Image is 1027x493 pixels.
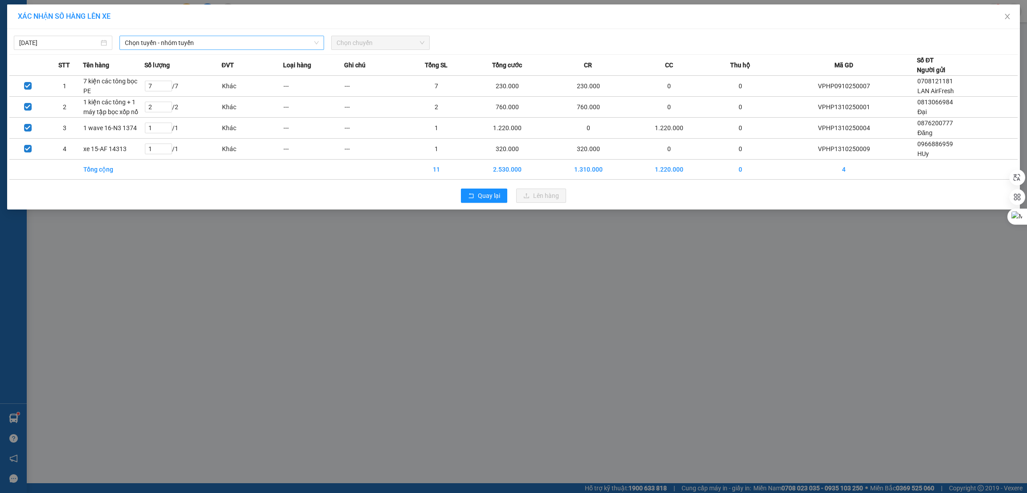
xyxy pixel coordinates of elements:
[629,76,710,97] td: 0
[710,160,771,180] td: 0
[125,36,319,49] span: Chọn tuyến - nhóm tuyến
[283,139,345,160] td: ---
[467,139,548,160] td: 320.000
[771,76,917,97] td: VPHP0910250007
[917,78,953,85] span: 0708121181
[406,160,467,180] td: 11
[3,13,170,23] strong: BIÊN NHẬN VẬN CHUYỂN BẢO AN EXPRESS
[144,139,222,160] td: / 1
[730,60,750,70] span: Thu hộ
[584,60,592,70] span: CR
[917,108,927,115] span: Đại
[917,119,953,127] span: 0876200777
[46,118,83,139] td: 3
[461,189,507,203] button: rollbackQuay lại
[629,160,710,180] td: 1.220.000
[83,97,144,118] td: 1 kiện các tông + 1 máy tập bọc xốp nổ
[344,118,406,139] td: ---
[283,60,311,70] span: Loại hàng
[834,60,853,70] span: Mã GD
[917,55,945,75] div: Số ĐT Người gửi
[917,140,953,148] span: 0966886959
[46,139,83,160] td: 4
[665,60,673,70] span: CC
[917,150,929,157] span: HUy
[548,118,629,139] td: 0
[58,60,70,70] span: STT
[710,118,771,139] td: 0
[83,60,109,70] span: Tên hàng
[83,139,144,160] td: xe 15-AF 14313
[222,76,283,97] td: Khác
[23,42,151,76] span: [PHONE_NUMBER] - [DOMAIN_NAME]
[467,118,548,139] td: 1.220.000
[83,118,144,139] td: 1 wave 16-N3 1374
[492,60,522,70] span: Tổng cước
[467,76,548,97] td: 230.000
[917,87,954,94] span: LAN AirFresh
[344,60,366,70] span: Ghi chú
[283,118,345,139] td: ---
[467,97,548,118] td: 760.000
[144,76,222,97] td: / 7
[222,118,283,139] td: Khác
[629,139,710,160] td: 0
[144,118,222,139] td: / 1
[46,97,83,118] td: 2
[771,139,917,160] td: VPHP1310250009
[283,97,345,118] td: ---
[19,38,99,48] input: 13/10/2025
[344,139,406,160] td: ---
[917,129,933,136] span: Đăng
[771,118,917,139] td: VPHP1310250004
[46,76,83,97] td: 1
[83,160,144,180] td: Tổng cộng
[314,40,319,45] span: down
[344,97,406,118] td: ---
[516,189,566,203] button: uploadLên hàng
[468,193,474,200] span: rollback
[406,139,467,160] td: 1
[406,76,467,97] td: 7
[222,97,283,118] td: Khác
[629,118,710,139] td: 1.220.000
[144,97,222,118] td: / 2
[548,139,629,160] td: 320.000
[917,99,953,106] span: 0813066984
[144,60,170,70] span: Số lượng
[710,139,771,160] td: 0
[222,60,234,70] span: ĐVT
[478,191,500,201] span: Quay lại
[83,76,144,97] td: 7 kiện các tông bọc PE
[283,76,345,97] td: ---
[222,139,283,160] td: Khác
[548,160,629,180] td: 1.310.000
[1004,13,1011,20] span: close
[710,76,771,97] td: 0
[467,160,548,180] td: 2.530.000
[18,12,111,21] span: XÁC NHẬN SỐ HÀNG LÊN XE
[548,76,629,97] td: 230.000
[425,60,448,70] span: Tổng SL
[20,25,153,39] strong: (Công Ty TNHH Chuyển Phát Nhanh Bảo An - MST: 0109597835)
[629,97,710,118] td: 0
[771,160,917,180] td: 4
[995,4,1020,29] button: Close
[710,97,771,118] td: 0
[406,97,467,118] td: 2
[344,76,406,97] td: ---
[771,97,917,118] td: VPHP1310250001
[548,97,629,118] td: 760.000
[337,36,424,49] span: Chọn chuyến
[406,118,467,139] td: 1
